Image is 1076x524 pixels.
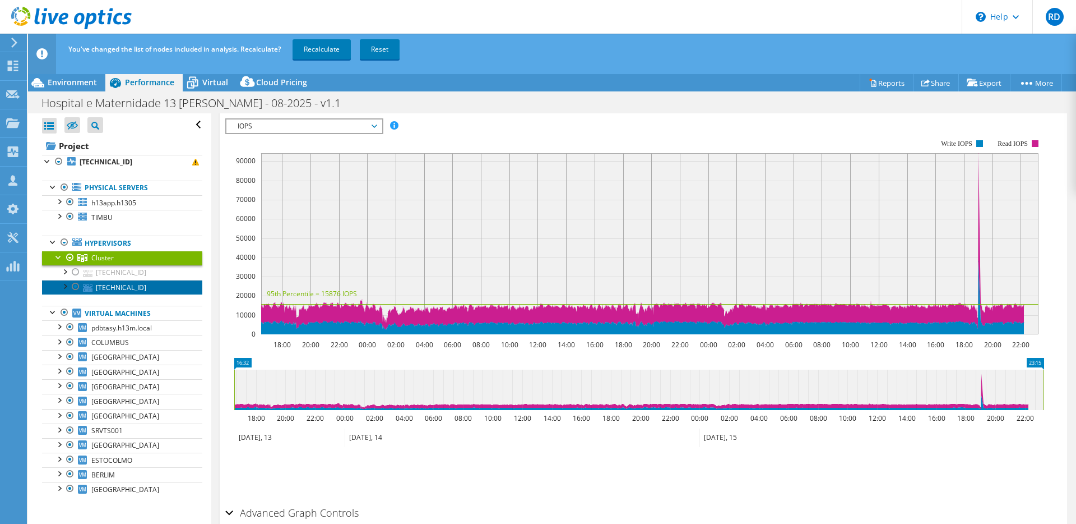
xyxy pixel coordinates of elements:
a: Reports [860,74,913,91]
text: 70000 [236,195,256,204]
text: 18:00 [273,340,291,350]
text: 18:00 [957,413,975,423]
a: TIMBU [42,210,202,224]
span: Performance [125,77,174,88]
text: 20:00 [632,413,650,423]
text: 04:00 [396,413,413,423]
span: RD [1046,8,1064,26]
text: 04:00 [757,340,774,350]
span: SRVTS001 [91,426,123,435]
text: 00:00 [691,413,708,423]
text: 80000 [236,176,256,185]
span: [GEOGRAPHIC_DATA] [91,367,159,377]
text: 22:00 [307,413,324,423]
text: 08:00 [472,340,490,350]
text: 22:00 [1012,340,1029,350]
text: 02:00 [387,340,405,350]
text: 40000 [236,252,256,262]
a: [GEOGRAPHIC_DATA] [42,365,202,379]
text: 22:00 [1017,413,1034,423]
text: 00:00 [336,413,354,423]
text: 18:00 [602,413,620,423]
span: IOPS [232,119,376,133]
a: [GEOGRAPHIC_DATA] [42,409,202,424]
a: BERLIM [42,467,202,482]
a: [GEOGRAPHIC_DATA] [42,379,202,394]
a: Share [913,74,959,91]
text: 16:00 [928,413,945,423]
span: [GEOGRAPHIC_DATA] [91,485,159,494]
text: 14:00 [544,413,561,423]
text: 00:00 [700,340,717,350]
text: 30000 [236,272,256,281]
text: 90000 [236,156,256,166]
text: 14:00 [558,340,575,350]
text: 02:00 [728,340,745,350]
text: 14:00 [898,413,916,423]
text: 06:00 [780,413,797,423]
text: 18:00 [248,413,265,423]
text: 60000 [236,214,256,223]
a: COLUMBUS [42,335,202,350]
a: ESTOCOLMO [42,453,202,467]
span: [GEOGRAPHIC_DATA] [91,397,159,406]
span: Environment [48,77,97,88]
text: 16:00 [573,413,590,423]
text: 04:00 [416,340,433,350]
text: 10:00 [484,413,502,423]
a: More [1010,74,1062,91]
a: [GEOGRAPHIC_DATA] [42,350,202,365]
span: h13app.h1305 [91,198,136,208]
h2: Advanced Graph Controls [225,502,359,524]
text: 16:00 [927,340,944,350]
h1: Hospital e Maternidade 13 [PERSON_NAME] - 08-2025 - v1.1 [36,97,358,109]
text: 22:00 [671,340,689,350]
text: 10:00 [501,340,518,350]
span: Cloud Pricing [256,77,307,88]
text: 02:00 [366,413,383,423]
text: 20:00 [984,340,1001,350]
text: 12:00 [869,413,886,423]
span: ESTOCOLMO [91,456,132,465]
a: h13app.h1305 [42,195,202,210]
span: Virtual [202,77,228,88]
text: 12:00 [514,413,531,423]
a: [TECHNICAL_ID] [42,280,202,295]
a: Reset [360,39,400,59]
a: [TECHNICAL_ID] [42,155,202,169]
text: 06:00 [444,340,461,350]
text: 20:00 [277,413,294,423]
text: 50000 [236,233,256,243]
text: 20:00 [302,340,319,350]
text: 0 [252,329,256,339]
b: [TECHNICAL_ID] [80,157,132,167]
span: BERLIM [91,470,115,480]
a: Physical Servers [42,181,202,195]
text: 18:00 [956,340,973,350]
text: Read IOPS [998,140,1028,148]
text: 06:00 [425,413,442,423]
text: 18:00 [615,340,632,350]
span: [GEOGRAPHIC_DATA] [91,352,159,362]
text: 00:00 [359,340,376,350]
text: 02:00 [721,413,738,423]
span: pdbtasy.h13m.local [91,323,152,333]
text: 14:00 [899,340,916,350]
text: 22:00 [662,413,679,423]
text: 22:00 [331,340,348,350]
text: 08:00 [454,413,472,423]
span: TIMBU [91,213,113,222]
span: Cluster [91,253,114,263]
a: [GEOGRAPHIC_DATA] [42,482,202,497]
text: 06:00 [785,340,803,350]
text: 10:00 [842,340,859,350]
text: 16:00 [586,340,604,350]
a: [GEOGRAPHIC_DATA] [42,438,202,453]
text: 08:00 [813,340,831,350]
text: Write IOPS [941,140,972,148]
a: Virtual Machines [42,306,202,320]
a: Cluster [42,251,202,265]
text: 20:00 [643,340,660,350]
text: 12:00 [529,340,546,350]
text: 04:00 [750,413,768,423]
